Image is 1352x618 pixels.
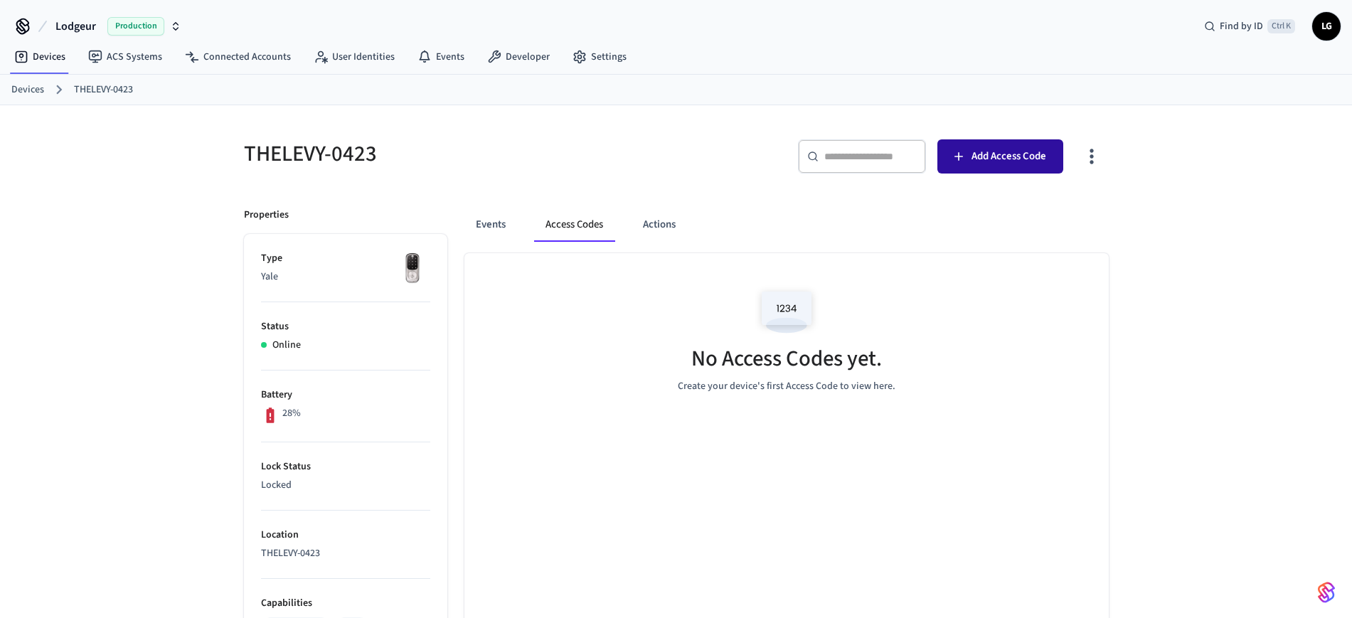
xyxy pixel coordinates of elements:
span: Ctrl K [1267,19,1295,33]
a: Developer [476,44,561,70]
a: Connected Accounts [174,44,302,70]
div: Find by IDCtrl K [1193,14,1306,39]
button: Events [464,208,517,242]
a: Settings [561,44,638,70]
span: Lodgeur [55,18,96,35]
a: Devices [3,44,77,70]
span: Add Access Code [972,147,1046,166]
p: Status [261,319,430,334]
button: LG [1312,12,1341,41]
p: THELEVY-0423 [261,546,430,561]
span: Production [107,17,164,36]
p: Location [261,528,430,543]
a: User Identities [302,44,406,70]
h5: No Access Codes yet. [691,344,882,373]
h5: THELEVY-0423 [244,139,668,169]
img: SeamLogoGradient.69752ec5.svg [1318,581,1335,604]
p: 28% [282,406,301,421]
p: Lock Status [261,459,430,474]
button: Actions [632,208,687,242]
p: Locked [261,478,430,493]
button: Access Codes [534,208,614,242]
p: Battery [261,388,430,403]
p: Yale [261,270,430,284]
button: Add Access Code [937,139,1063,174]
a: ACS Systems [77,44,174,70]
p: Properties [244,208,289,223]
img: Yale Assure Touchscreen Wifi Smart Lock, Satin Nickel, Front [395,251,430,287]
p: Create your device's first Access Code to view here. [678,379,895,394]
a: Events [406,44,476,70]
div: ant example [464,208,1109,242]
span: Find by ID [1220,19,1263,33]
a: THELEVY-0423 [74,82,133,97]
p: Type [261,251,430,266]
p: Capabilities [261,596,430,611]
img: Access Codes Empty State [755,282,819,342]
p: Online [272,338,301,353]
a: Devices [11,82,44,97]
span: LG [1314,14,1339,39]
